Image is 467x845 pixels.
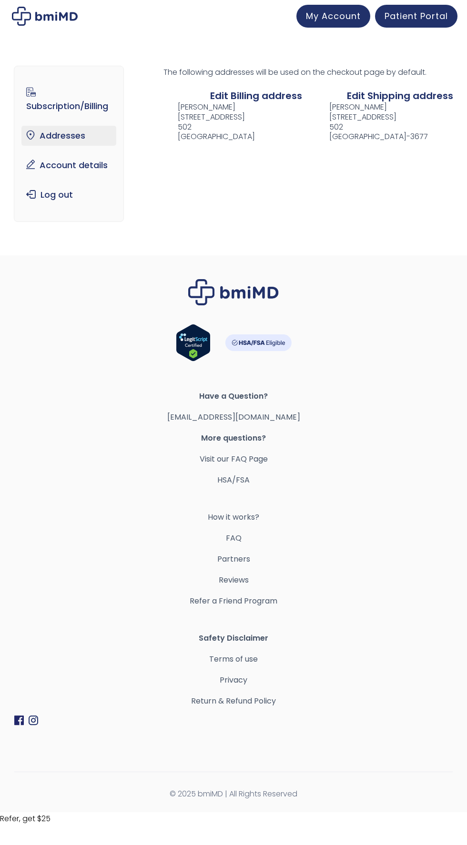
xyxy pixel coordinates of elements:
a: My Account [296,5,370,28]
p: The following addresses will be used on the checkout page by default. [163,66,453,79]
a: Refer a Friend Program [14,594,453,608]
a: Account details [21,155,116,175]
a: Edit Shipping address [347,89,453,102]
a: [EMAIL_ADDRESS][DOMAIN_NAME] [167,412,300,422]
nav: Account pages [14,66,123,222]
span: More questions? [14,432,453,445]
a: Subscription/Billing [21,83,116,116]
span: Patient Portal [385,10,448,22]
a: Return & Refund Policy [14,694,453,708]
a: Log out [21,185,116,205]
address: [PERSON_NAME] [STREET_ADDRESS] 502 [GEOGRAPHIC_DATA]-3677 [314,102,428,142]
img: Facebook [14,715,24,725]
span: Safety Disclaimer [14,632,453,645]
span: © 2025 bmiMD | All Rights Reserved [14,787,453,801]
a: Addresses [21,126,116,146]
a: Verify LegitScript Approval for www.bmimd.com [176,324,211,366]
a: HSA/FSA [217,474,250,485]
img: Instagram [29,715,38,725]
img: HSA-FSA [225,334,292,351]
img: My account [12,7,78,26]
a: Edit Billing address [210,89,302,102]
span: My Account [306,10,361,22]
a: Visit our FAQ Page [200,453,268,464]
img: Brand Logo [188,279,279,305]
a: Patient Portal [375,5,457,28]
a: How it works? [14,511,453,524]
a: Terms of use [14,653,453,666]
span: Have a Question? [14,390,453,403]
a: Reviews [14,573,453,587]
address: [PERSON_NAME] [STREET_ADDRESS] 502 [GEOGRAPHIC_DATA] [163,102,255,142]
a: FAQ [14,532,453,545]
a: Partners [14,553,453,566]
img: Verify Approval for www.bmimd.com [176,324,211,362]
a: Privacy [14,674,453,687]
